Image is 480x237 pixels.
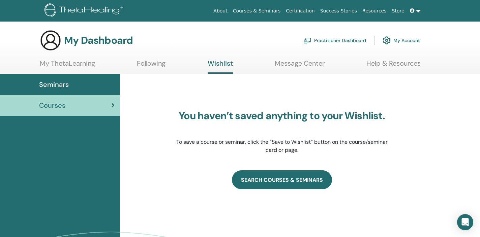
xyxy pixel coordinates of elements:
h3: You haven’t saved anything to your Wishlist. [176,110,388,122]
h3: My Dashboard [64,34,133,46]
a: My ThetaLearning [40,59,95,72]
a: Success Stories [318,5,360,17]
img: logo.png [44,3,125,19]
a: Courses & Seminars [230,5,283,17]
span: Courses [39,100,65,110]
a: About [211,5,230,17]
span: Seminars [39,79,69,90]
div: Open Intercom Messenger [457,214,473,230]
img: chalkboard-teacher.svg [303,37,311,43]
img: cog.svg [383,35,391,46]
a: Store [389,5,407,17]
a: Following [137,59,166,72]
a: Message Center [275,59,325,72]
a: SEARCH COURSES & SEMINARS [232,170,332,189]
p: To save a course or seminar, click the “Save to Wishlist” button on the course/seminar card or page. [176,138,388,154]
a: Practitioner Dashboard [303,33,366,48]
a: Help & Resources [366,59,421,72]
a: My Account [383,33,420,48]
a: Resources [360,5,389,17]
img: generic-user-icon.jpg [40,30,61,51]
a: Wishlist [208,59,233,74]
a: Certification [283,5,317,17]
